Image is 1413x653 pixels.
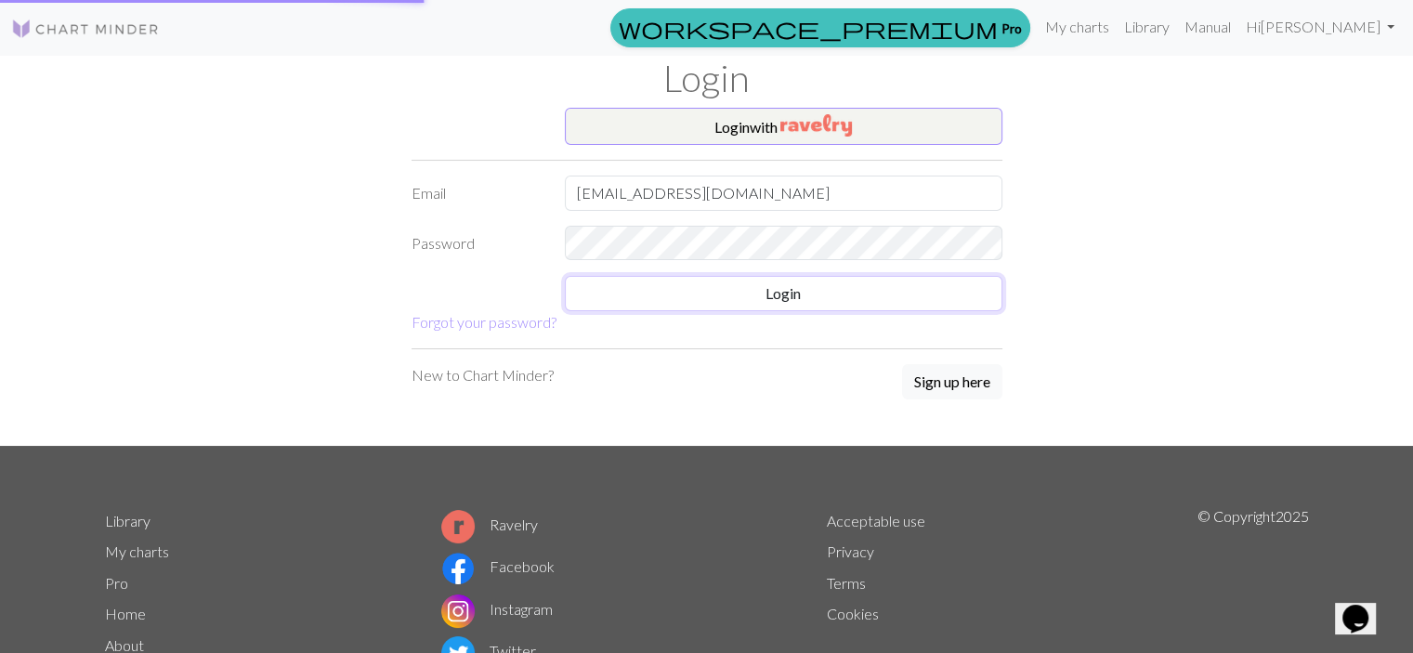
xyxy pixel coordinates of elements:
a: Home [105,605,146,622]
img: Ravelry logo [441,510,475,543]
a: Ravelry [441,516,538,533]
a: Forgot your password? [412,313,556,331]
a: My charts [105,542,169,560]
a: Manual [1177,8,1238,46]
button: Loginwith [565,108,1002,145]
img: Logo [11,18,160,40]
span: workspace_premium [619,15,998,41]
a: Pro [105,574,128,592]
a: My charts [1038,8,1117,46]
a: Facebook [441,557,555,575]
a: Library [1117,8,1177,46]
p: New to Chart Minder? [412,364,554,386]
a: Pro [610,8,1030,47]
iframe: chat widget [1335,579,1394,634]
a: Privacy [827,542,874,560]
a: Cookies [827,605,879,622]
h1: Login [94,56,1320,100]
a: Sign up here [902,364,1002,401]
label: Email [400,176,554,211]
label: Password [400,226,554,261]
button: Login [565,276,1002,311]
a: Library [105,512,150,529]
a: Terms [827,574,866,592]
img: Ravelry [780,114,852,137]
a: Acceptable use [827,512,925,529]
img: Instagram logo [441,594,475,628]
a: Hi[PERSON_NAME] [1238,8,1402,46]
button: Sign up here [902,364,1002,399]
a: Instagram [441,600,553,618]
img: Facebook logo [441,552,475,585]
